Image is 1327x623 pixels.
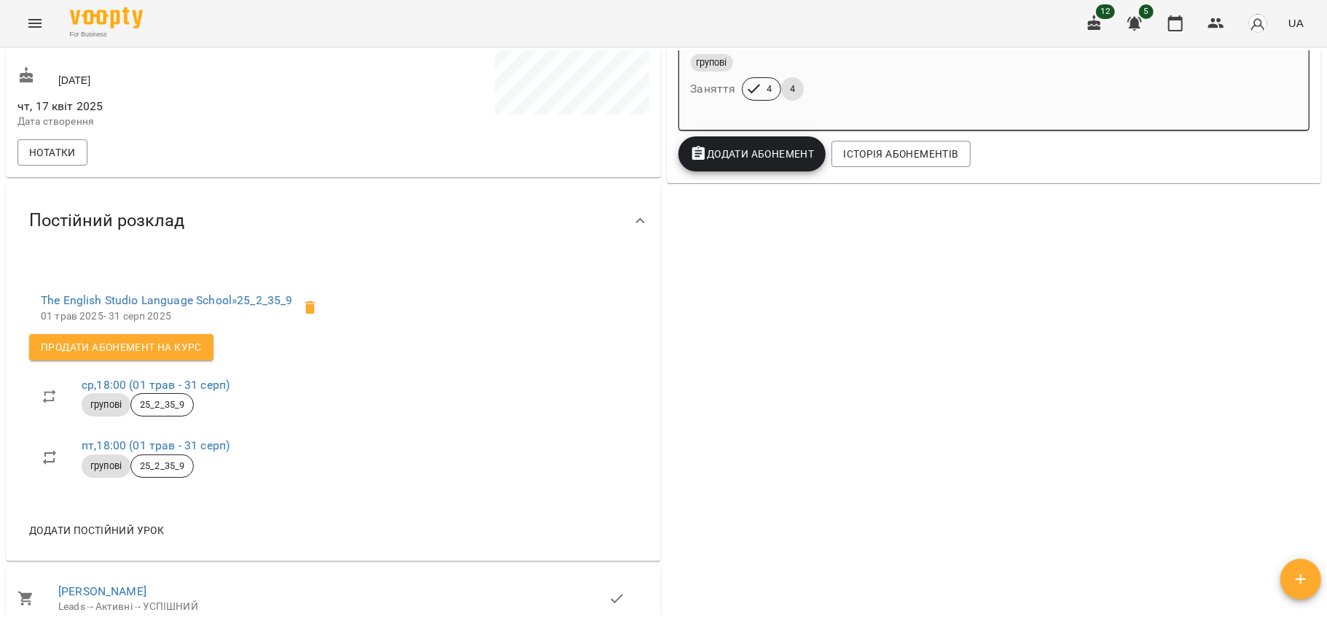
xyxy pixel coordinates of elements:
span: групові [82,398,130,411]
span: For Business [70,30,143,39]
span: Додати постійний урок [29,522,164,539]
span: Додати Абонемент [690,145,815,163]
button: Нотатки [17,139,87,166]
span: Продати абонемент на Курс [41,338,202,356]
span: 25_2_35_9 [131,460,193,473]
span: → [133,600,143,612]
div: Постійний розклад [6,183,661,258]
span: 25_2_35_9 [131,398,193,411]
img: Voopty Logo [70,7,143,28]
span: UA [1288,15,1304,31]
span: Видалити клієнта з групи 25_2_35_9 для курсу 25_2_35_9? [293,290,328,325]
span: → [85,600,95,612]
span: групові [691,56,733,69]
div: 25_2_35_9 [130,393,194,417]
div: Leads Активні УСПІШНИЙ [58,600,608,614]
span: Нотатки [29,144,76,161]
div: 25_2_35_9 [130,454,194,478]
button: Menu [17,6,52,41]
span: Історія абонементів [843,145,958,163]
button: Продати абонемент на Курс [29,334,214,360]
p: Дата створення [17,115,330,129]
span: 12 [1096,4,1115,19]
button: UA [1283,9,1310,36]
span: чт, 17 квіт 2025 [17,98,330,115]
img: avatar_s.png [1248,13,1268,34]
span: 5 [1139,4,1154,19]
span: групові [82,460,130,473]
a: ср,18:00 (01 трав - 31 серп) [82,378,230,392]
a: [PERSON_NAME] [58,584,146,598]
div: [DATE] [15,63,333,90]
span: Постійний розклад [29,209,184,232]
a: пт,18:00 (01 трав - 31 серп) [82,438,230,452]
a: The English Studio Language School»25_2_35_9 [41,293,293,307]
span: 4 [781,82,804,96]
h6: Заняття [691,79,736,99]
span: 4 [758,82,780,96]
p: 01 трав 2025 - 31 серп 2025 [41,309,293,324]
button: Історія абонементів [831,141,970,167]
button: Додати Абонемент [678,136,826,171]
button: Додати постійний урок [23,517,170,543]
